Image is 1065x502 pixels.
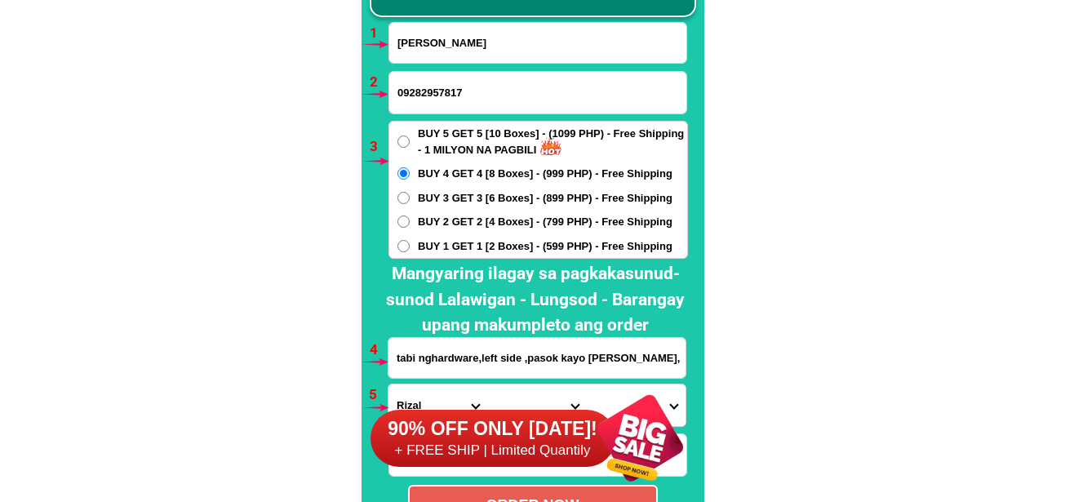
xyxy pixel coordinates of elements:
[389,23,686,63] input: Input full_name
[371,442,615,460] h6: + FREE SHIP | Limited Quantily
[397,167,410,180] input: BUY 4 GET 4 [8 Boxes] - (999 PHP) - Free Shipping
[370,340,388,361] h6: 4
[418,126,687,158] span: BUY 5 GET 5 [10 Boxes] - (1099 PHP) - Free Shipping - 1 MILYON NA PAGBILI
[370,23,388,44] h6: 1
[397,240,410,252] input: BUY 1 GET 1 [2 Boxes] - (599 PHP) - Free Shipping
[418,214,672,230] span: BUY 2 GET 2 [4 Boxes] - (799 PHP) - Free Shipping
[418,190,672,207] span: BUY 3 GET 3 [6 Boxes] - (899 PHP) - Free Shipping
[397,192,410,204] input: BUY 3 GET 3 [6 Boxes] - (899 PHP) - Free Shipping
[370,136,388,158] h6: 3
[375,261,696,339] h2: Mangyaring ilagay sa pagkakasunud-sunod Lalawigan - Lungsod - Barangay upang makumpleto ang order
[370,72,388,93] h6: 2
[369,384,388,406] h6: 5
[418,238,672,255] span: BUY 1 GET 1 [2 Boxes] - (599 PHP) - Free Shipping
[389,72,686,113] input: Input phone_number
[397,215,410,228] input: BUY 2 GET 2 [4 Boxes] - (799 PHP) - Free Shipping
[397,135,410,148] input: BUY 5 GET 5 [10 Boxes] - (1099 PHP) - Free Shipping - 1 MILYON NA PAGBILI
[418,166,672,182] span: BUY 4 GET 4 [8 Boxes] - (999 PHP) - Free Shipping
[371,417,615,442] h6: 90% OFF ONLY [DATE]!
[388,338,686,378] input: Input address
